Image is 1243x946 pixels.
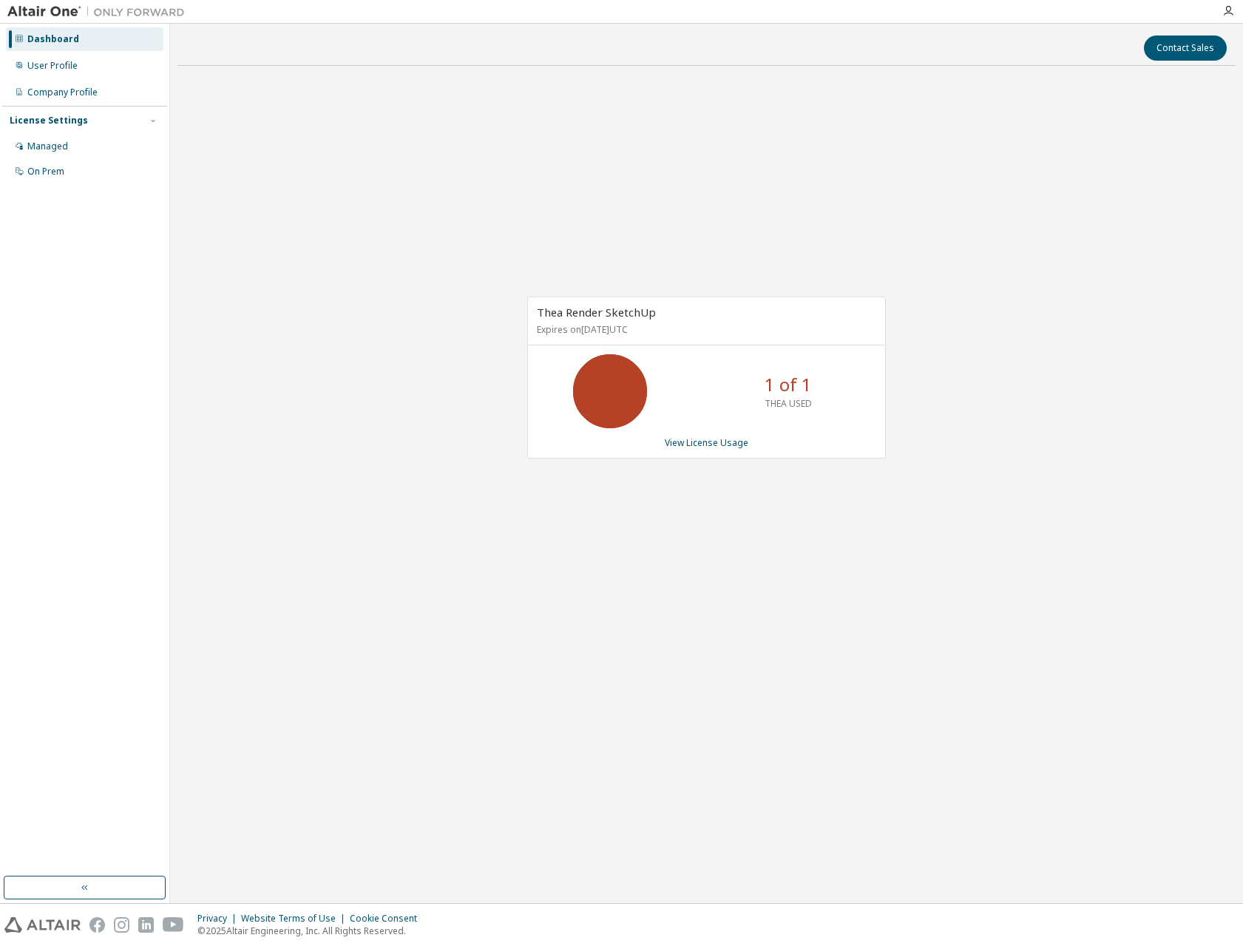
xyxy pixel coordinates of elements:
img: altair_logo.svg [4,917,81,933]
img: instagram.svg [114,917,129,933]
div: Dashboard [27,33,79,45]
img: linkedin.svg [138,917,154,933]
img: Altair One [7,4,192,19]
div: User Profile [27,60,78,72]
p: © 2025 Altair Engineering, Inc. All Rights Reserved. [197,925,426,937]
div: Company Profile [27,87,98,98]
p: Expires on [DATE] UTC [537,323,873,336]
div: Privacy [197,913,241,925]
img: facebook.svg [89,917,105,933]
img: youtube.svg [163,917,184,933]
span: Thea Render SketchUp [537,305,656,320]
p: THEA USED [765,397,812,410]
div: Managed [27,141,68,152]
div: Cookie Consent [350,913,426,925]
a: View License Usage [665,436,748,449]
div: License Settings [10,115,88,126]
div: On Prem [27,166,64,178]
button: Contact Sales [1144,36,1227,61]
p: 1 of 1 [765,372,812,397]
div: Website Terms of Use [241,913,350,925]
